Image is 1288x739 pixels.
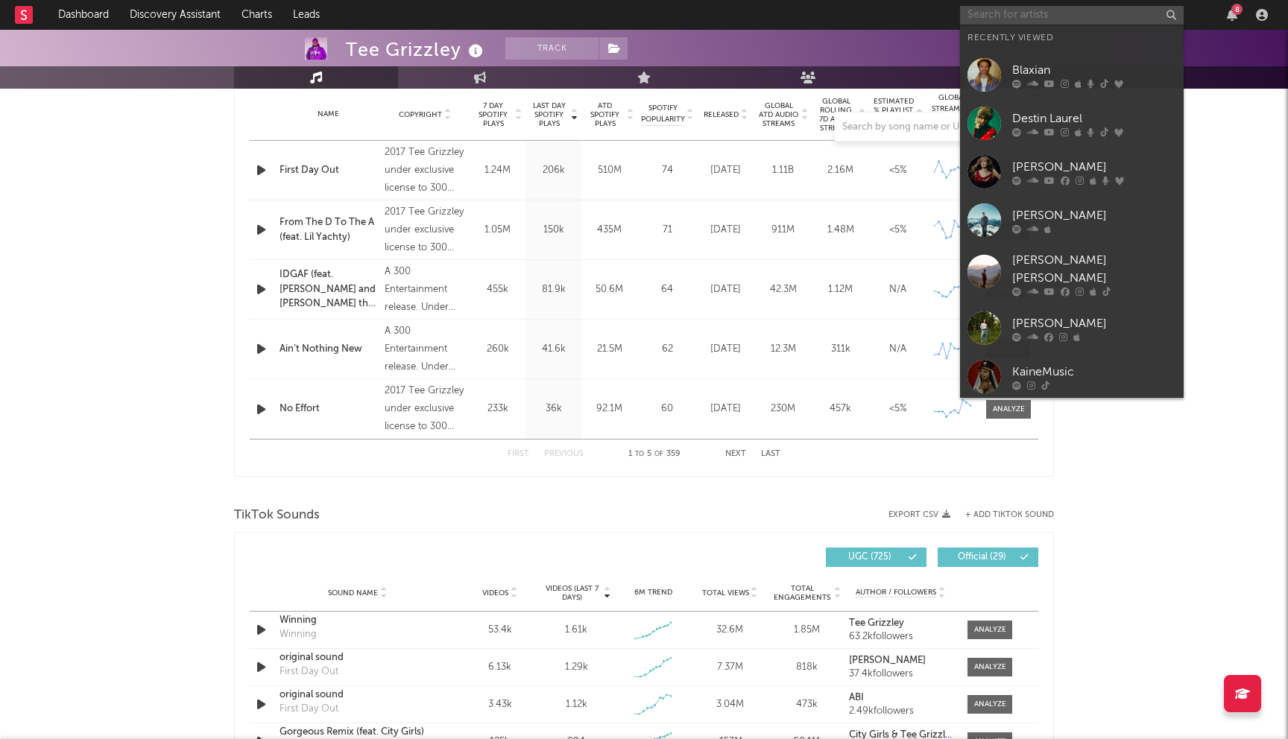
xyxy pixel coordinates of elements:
[385,382,466,436] div: 2017 Tee Grizzley under exclusive license to 300 Entertainment
[758,282,808,297] div: 42.3M
[280,613,435,628] div: Winning
[619,587,688,598] div: 6M Trend
[873,163,923,178] div: <5%
[529,223,578,238] div: 150k
[641,342,693,357] div: 62
[280,688,435,702] a: original sound
[695,623,765,638] div: 32.6M
[385,203,466,257] div: 2017 Tee Grizzley under exclusive license to 300 Entertainment
[758,101,799,128] span: Global ATD Audio Streams
[473,163,522,178] div: 1.24M
[960,196,1184,244] a: [PERSON_NAME]
[701,223,751,238] div: [DATE]
[529,282,578,297] div: 81.9k
[1012,314,1176,332] div: [PERSON_NAME]
[1012,61,1176,79] div: Blaxian
[641,402,693,416] div: 60
[815,342,865,357] div: 311k
[849,632,953,642] div: 63.2k followers
[695,697,765,712] div: 3.04M
[967,29,1176,47] div: Recently Viewed
[960,148,1184,196] a: [PERSON_NAME]
[529,402,578,416] div: 36k
[585,101,625,128] span: ATD Spotify Plays
[849,669,953,679] div: 37.4k followers
[529,163,578,178] div: 206k
[873,97,914,133] span: Estimated % Playlist Streams Last Day
[542,584,602,602] span: Videos (last 7 days)
[280,702,338,717] div: First Day Out
[473,342,522,357] div: 260k
[465,623,534,638] div: 53.4k
[947,553,1016,562] span: Official ( 29 )
[505,37,599,60] button: Track
[565,623,587,638] div: 1.61k
[758,342,808,357] div: 12.3M
[849,706,953,717] div: 2.49k followers
[1227,9,1237,21] button: 8
[465,660,534,675] div: 6.13k
[1231,4,1243,15] div: 8
[280,665,338,679] div: First Day Out
[849,693,864,702] strong: ABI
[772,660,842,675] div: 818k
[529,101,569,128] span: Last Day Spotify Plays
[280,650,435,665] a: original sound
[565,660,588,675] div: 1.29k
[529,342,578,357] div: 41.6k
[654,451,663,457] span: of
[465,697,534,712] div: 3.43k
[758,163,808,178] div: 1.11B
[873,402,923,416] div: <5%
[1012,363,1176,381] div: KaineMusic
[641,223,693,238] div: 71
[873,342,923,357] div: N/A
[873,223,923,238] div: <5%
[849,618,904,628] strong: Tee Grizzley
[758,402,808,416] div: 230M
[772,697,842,712] div: 473k
[280,267,377,311] a: IDGAF (feat. [PERSON_NAME] and [PERSON_NAME] the Scientist)
[815,402,865,416] div: 457k
[960,6,1184,25] input: Search for artists
[701,163,751,178] div: [DATE]
[960,51,1184,99] a: Blaxian
[960,304,1184,352] a: [PERSON_NAME]
[836,553,904,562] span: UGC ( 725 )
[815,163,865,178] div: 2.16M
[815,282,865,297] div: 1.12M
[473,101,513,128] span: 7 Day Spotify Plays
[280,627,317,642] div: Winning
[960,99,1184,148] a: Destin Laurel
[473,282,522,297] div: 455k
[856,588,936,597] span: Author / Followers
[641,282,693,297] div: 64
[772,584,833,602] span: Total Engagements
[960,352,1184,401] a: KaineMusic
[280,402,377,416] a: No Effort
[508,450,529,458] button: First
[234,507,320,524] span: TikTok Sounds
[280,342,377,357] a: Ain’t Nothing New
[482,589,508,597] span: Videos
[772,623,842,638] div: 1.85M
[280,215,377,244] a: From The D To The A (feat. Lil Yachty)
[585,163,634,178] div: 510M
[473,402,522,416] div: 233k
[702,589,749,597] span: Total Views
[566,697,587,712] div: 1.12k
[1012,206,1176,224] div: [PERSON_NAME]
[585,342,634,357] div: 21.5M
[385,263,466,317] div: A 300 Entertainment release. Under exclusive license to 300 Entertainment., © 2023 Tee Grizzley
[280,163,377,178] a: First Day Out
[328,589,378,597] span: Sound Name
[950,511,1054,519] button: + Add TikTok Sound
[544,450,584,458] button: Previous
[473,223,522,238] div: 1.05M
[835,121,992,133] input: Search by song name or URL
[346,37,487,62] div: Tee Grizzley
